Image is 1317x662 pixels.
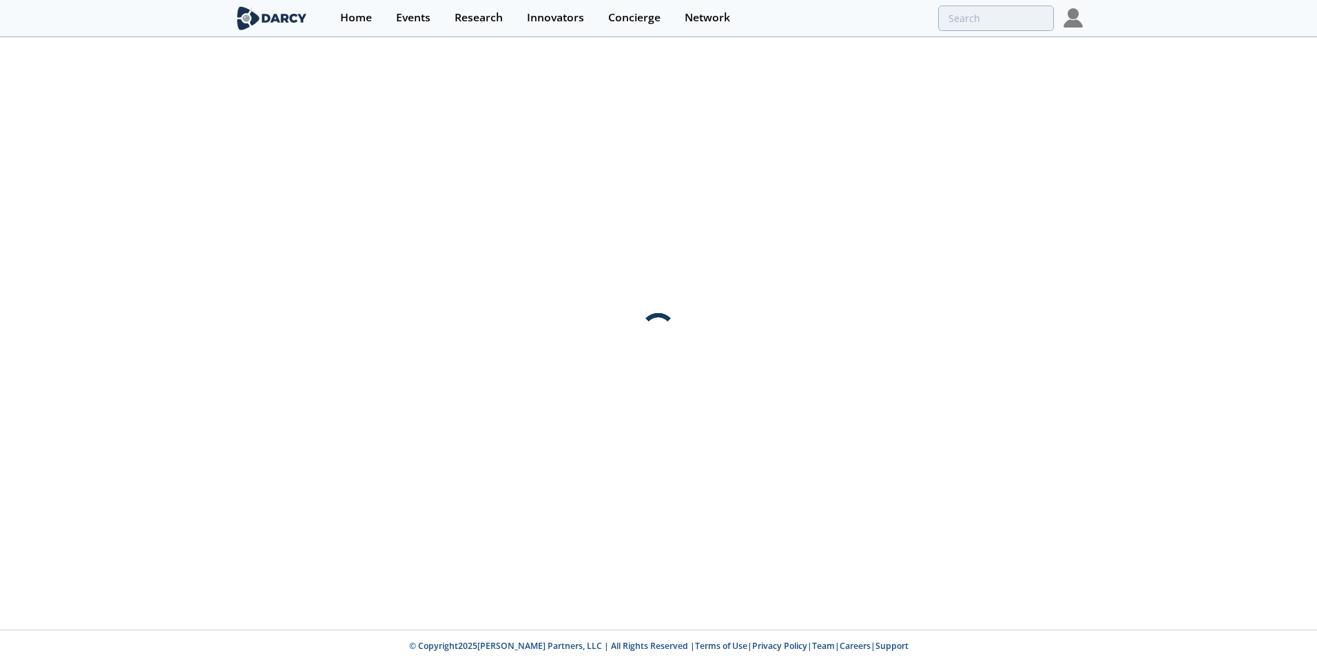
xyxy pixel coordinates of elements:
div: Research [455,12,503,23]
a: Team [812,640,835,652]
input: Advanced Search [938,6,1054,31]
div: Concierge [608,12,661,23]
a: Careers [840,640,871,652]
img: Profile [1064,8,1083,28]
a: Privacy Policy [752,640,807,652]
a: Terms of Use [695,640,747,652]
a: Support [875,640,909,652]
p: © Copyright 2025 [PERSON_NAME] Partners, LLC | All Rights Reserved | | | | | [149,640,1168,652]
div: Events [396,12,431,23]
div: Innovators [527,12,584,23]
div: Network [685,12,730,23]
img: logo-wide.svg [234,6,309,30]
div: Home [340,12,372,23]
